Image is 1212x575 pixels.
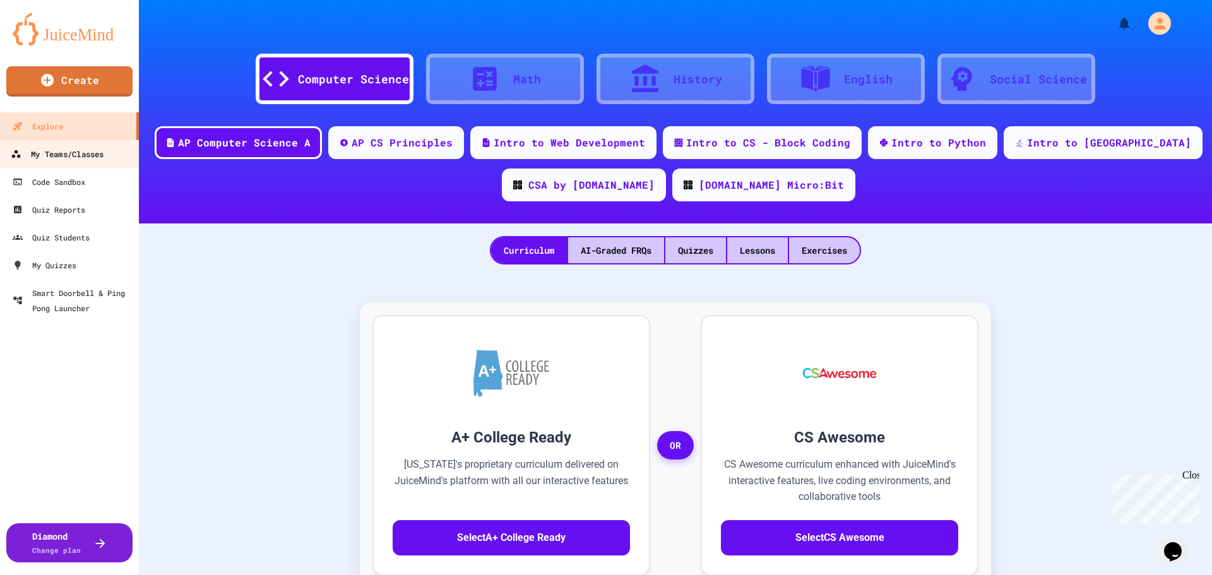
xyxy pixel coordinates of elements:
[990,71,1087,88] div: Social Science
[178,135,311,150] div: AP Computer Science A
[32,530,81,556] div: Diamond
[699,177,844,193] div: [DOMAIN_NAME] Micro:Bit
[393,426,630,449] h3: A+ College Ready
[473,350,549,397] img: A+ College Ready
[6,66,133,97] a: Create
[789,237,860,263] div: Exercises
[13,13,126,45] img: logo-orange.svg
[1027,135,1191,150] div: Intro to [GEOGRAPHIC_DATA]
[1107,470,1199,523] iframe: chat widget
[513,71,541,88] div: Math
[13,174,85,189] div: Code Sandbox
[891,135,986,150] div: Intro to Python
[11,146,104,162] div: My Teams/Classes
[657,431,694,460] span: OR
[674,71,722,88] div: History
[491,237,567,263] div: Curriculum
[393,520,630,555] button: SelectA+ College Ready
[494,135,645,150] div: Intro to Web Development
[844,71,893,88] div: English
[6,523,133,562] button: DiamondChange plan
[721,520,958,555] button: SelectCS Awesome
[1093,13,1135,34] div: My Notifications
[13,230,90,245] div: Quiz Students
[32,545,81,555] span: Change plan
[528,177,655,193] div: CSA by [DOMAIN_NAME]
[568,237,664,263] div: AI-Graded FRQs
[686,135,850,150] div: Intro to CS - Block Coding
[721,456,958,505] p: CS Awesome curriculum enhanced with JuiceMind's interactive features, live coding environments, a...
[13,202,85,217] div: Quiz Reports
[513,181,522,189] img: CODE_logo_RGB.png
[393,456,630,505] p: [US_STATE]'s proprietary curriculum delivered on JuiceMind's platform with all our interactive fe...
[13,119,63,134] div: Explore
[684,181,692,189] img: CODE_logo_RGB.png
[1159,525,1199,562] iframe: chat widget
[727,237,788,263] div: Lessons
[790,335,889,411] img: CS Awesome
[1135,9,1174,38] div: My Account
[721,426,958,449] h3: CS Awesome
[13,285,134,316] div: Smart Doorbell & Ping Pong Launcher
[298,71,409,88] div: Computer Science
[352,135,453,150] div: AP CS Principles
[665,237,726,263] div: Quizzes
[5,5,87,80] div: Chat with us now!Close
[13,258,76,273] div: My Quizzes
